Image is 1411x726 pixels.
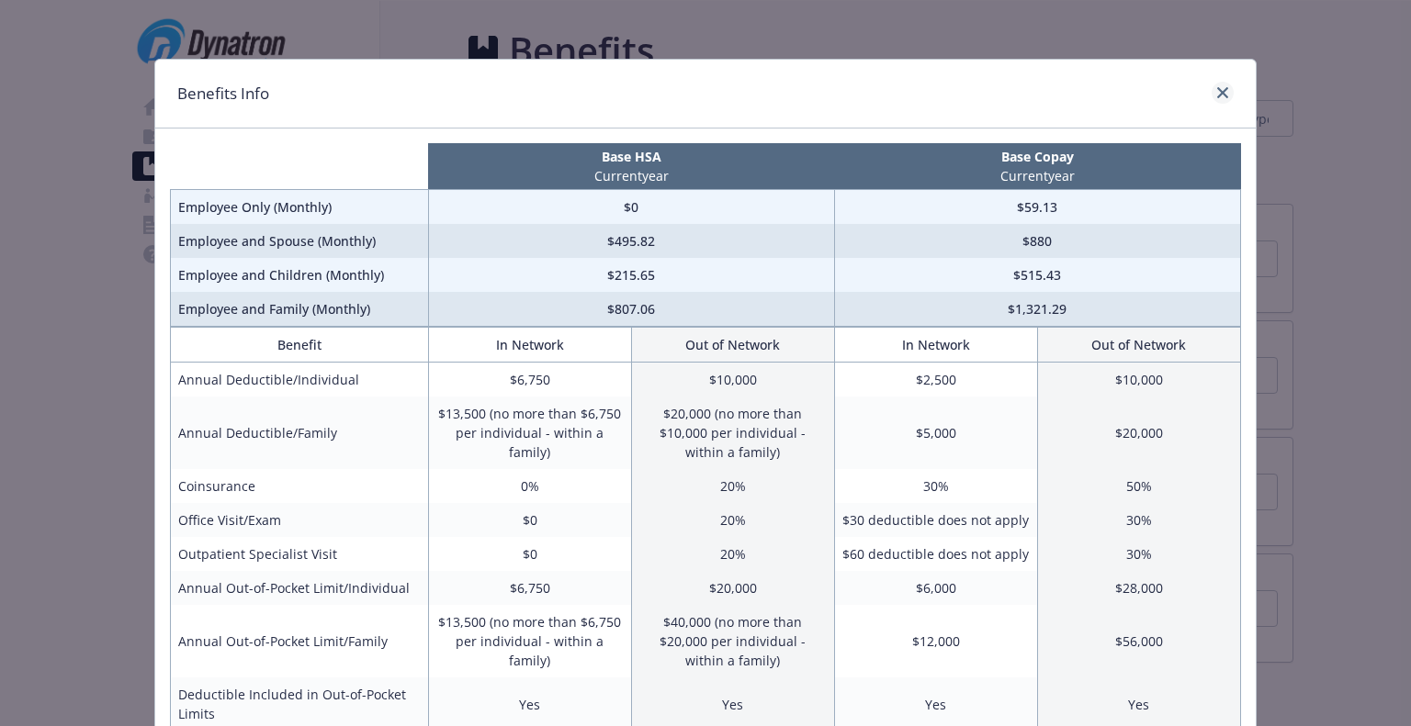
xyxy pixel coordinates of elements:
td: Employee Only (Monthly) [171,190,429,225]
td: $1,321.29 [834,292,1240,327]
td: 50% [1037,469,1240,503]
h1: Benefits Info [177,82,269,106]
td: $2,500 [834,363,1037,397]
td: Employee and Children (Monthly) [171,258,429,292]
td: $515.43 [834,258,1240,292]
td: $40,000 (no more than $20,000 per individual - within a family) [631,605,834,677]
td: Coinsurance [171,469,429,503]
td: 30% [1037,537,1240,571]
th: Out of Network [631,328,834,363]
th: In Network [428,328,631,363]
td: Annual Deductible/Family [171,397,429,469]
td: $0 [428,537,631,571]
th: intentionally left blank [171,143,429,190]
td: $20,000 [631,571,834,605]
td: $0 [428,503,631,537]
td: Employee and Spouse (Monthly) [171,224,429,258]
td: Annual Deductible/Individual [171,363,429,397]
td: $10,000 [1037,363,1240,397]
td: Outpatient Specialist Visit [171,537,429,571]
td: Annual Out-of-Pocket Limit/Family [171,605,429,677]
td: 20% [631,469,834,503]
td: Annual Out-of-Pocket Limit/Individual [171,571,429,605]
td: Employee and Family (Monthly) [171,292,429,327]
td: $6,750 [428,363,631,397]
th: Out of Network [1037,328,1240,363]
td: $215.65 [428,258,834,292]
td: $20,000 (no more than $10,000 per individual - within a family) [631,397,834,469]
td: $59.13 [834,190,1240,225]
p: Current year [838,166,1236,185]
td: $495.82 [428,224,834,258]
td: $12,000 [834,605,1037,677]
td: 20% [631,503,834,537]
a: close [1212,82,1234,104]
td: $10,000 [631,363,834,397]
td: $880 [834,224,1240,258]
td: 0% [428,469,631,503]
td: Office Visit/Exam [171,503,429,537]
td: $13,500 (no more than $6,750 per individual - within a family) [428,397,631,469]
p: Base HSA [432,147,830,166]
td: 30% [1037,503,1240,537]
td: $13,500 (no more than $6,750 per individual - within a family) [428,605,631,677]
td: $807.06 [428,292,834,327]
td: 20% [631,537,834,571]
td: $6,750 [428,571,631,605]
td: $6,000 [834,571,1037,605]
p: Current year [432,166,830,185]
p: Base Copay [838,147,1236,166]
td: $28,000 [1037,571,1240,605]
td: $0 [428,190,834,225]
td: $56,000 [1037,605,1240,677]
th: In Network [834,328,1037,363]
td: $5,000 [834,397,1037,469]
td: 30% [834,469,1037,503]
td: $30 deductible does not apply [834,503,1037,537]
td: $60 deductible does not apply [834,537,1037,571]
th: Benefit [171,328,429,363]
td: $20,000 [1037,397,1240,469]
